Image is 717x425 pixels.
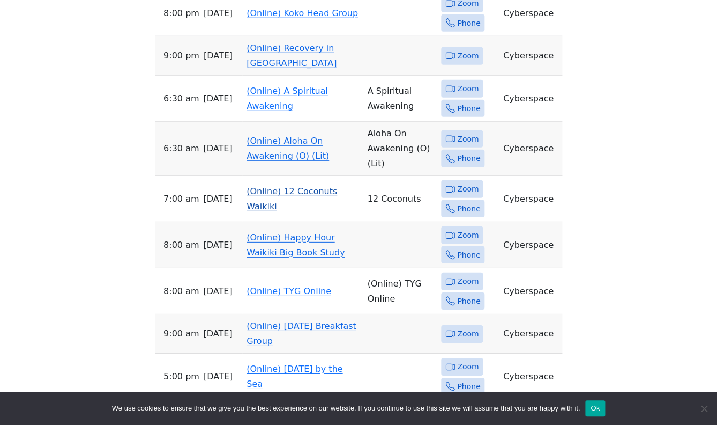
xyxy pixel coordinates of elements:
[247,186,337,211] a: (Online) 12 Coconuts Waikiki
[247,232,345,258] a: (Online) Happy Hour Waikiki Big Book Study
[457,248,480,262] span: Phone
[203,91,232,106] span: [DATE]
[457,49,479,63] span: Zoom
[698,403,709,414] span: No
[204,48,233,63] span: [DATE]
[203,141,232,156] span: [DATE]
[363,268,437,314] td: (Online) TYG Online
[457,202,480,216] span: Phone
[112,403,580,414] span: We use cookies to ensure that we give you the best experience on our website. If you continue to ...
[247,321,356,346] a: (Online) [DATE] Breakfast Group
[247,364,342,389] a: (Online) [DATE] by the Sea
[585,400,605,416] button: Ok
[363,122,437,176] td: Aloha On Awakening (O) (Lit)
[457,133,479,146] span: Zoom
[499,354,562,400] td: Cyberspace
[457,327,479,341] span: Zoom
[457,229,479,242] span: Zoom
[204,369,233,384] span: [DATE]
[163,369,199,384] span: 5:00 PM
[499,314,562,354] td: Cyberspace
[457,102,480,115] span: Phone
[163,326,199,341] span: 9:00 AM
[203,284,232,299] span: [DATE]
[363,76,437,122] td: A Spiritual Awakening
[163,48,199,63] span: 9:00 PM
[457,152,480,165] span: Phone
[163,192,199,207] span: 7:00 AM
[499,222,562,268] td: Cyberspace
[457,360,479,373] span: Zoom
[457,17,480,30] span: Phone
[457,380,480,393] span: Phone
[163,141,199,156] span: 6:30 AM
[204,6,233,21] span: [DATE]
[457,275,479,288] span: Zoom
[499,268,562,314] td: Cyberspace
[499,76,562,122] td: Cyberspace
[499,36,562,76] td: Cyberspace
[457,182,479,196] span: Zoom
[363,176,437,222] td: 12 Coconuts
[163,238,199,253] span: 8:00 AM
[247,286,331,296] a: (Online) TYG Online
[203,238,232,253] span: [DATE]
[457,295,480,308] span: Phone
[163,91,199,106] span: 6:30 AM
[499,122,562,176] td: Cyberspace
[247,136,329,161] a: (Online) Aloha On Awakening (O) (Lit)
[247,8,358,18] a: (Online) Koko Head Group
[203,326,232,341] span: [DATE]
[457,82,479,96] span: Zoom
[163,284,199,299] span: 8:00 AM
[163,6,199,21] span: 8:00 PM
[499,176,562,222] td: Cyberspace
[203,192,232,207] span: [DATE]
[247,43,337,68] a: (Online) Recovery in [GEOGRAPHIC_DATA]
[247,86,328,111] a: (Online) A Spiritual Awakening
